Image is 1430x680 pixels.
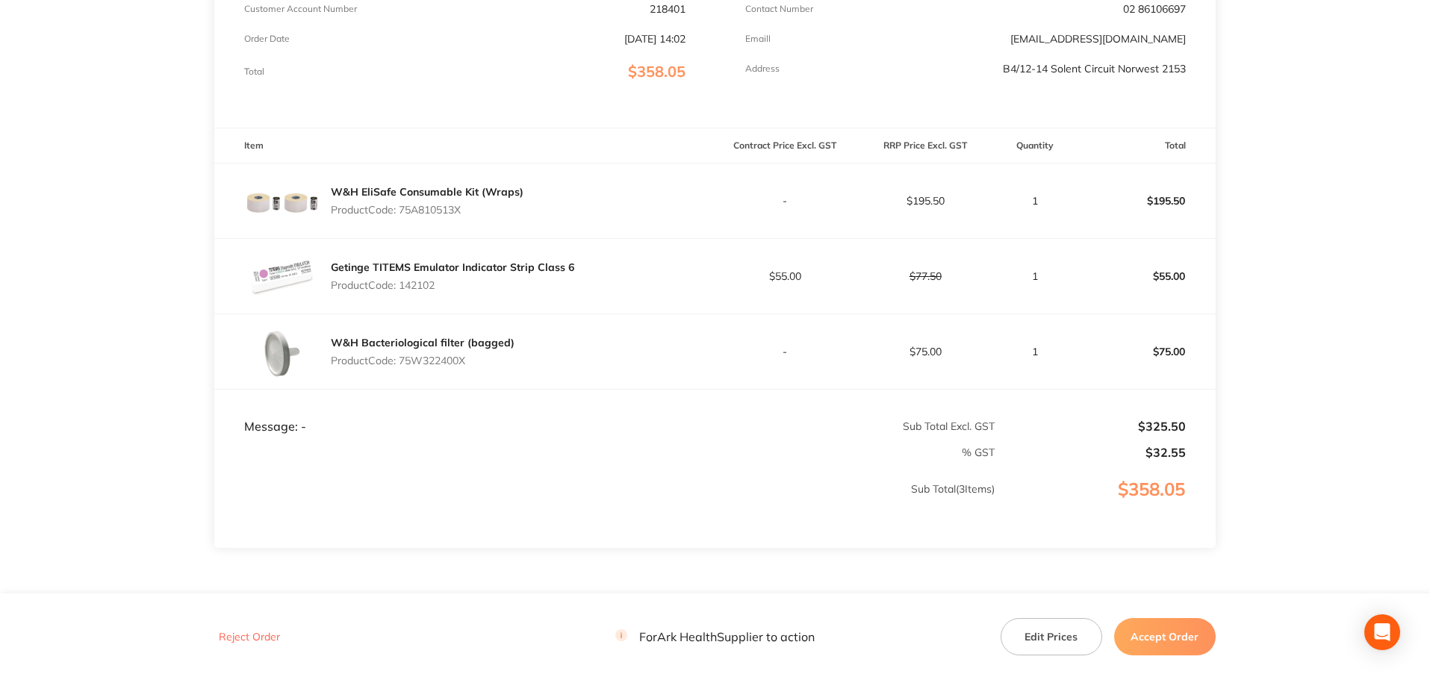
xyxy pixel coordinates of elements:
th: Quantity [995,128,1075,163]
th: RRP Price Excl. GST [855,128,995,163]
p: Address [745,63,780,74]
img: c2JlMG4yMA [244,314,319,389]
p: $32.55 [996,446,1186,459]
p: Emaill [745,34,771,44]
th: Total [1075,128,1216,163]
p: $55.00 [1076,258,1215,294]
p: Contact Number [745,4,813,14]
img: MXNuZXhnNw [244,163,319,238]
a: W&H EliSafe Consumable Kit (Wraps) [331,185,523,199]
p: $195.50 [856,195,995,207]
button: Accept Order [1114,618,1216,655]
p: % GST [215,446,995,458]
a: [EMAIL_ADDRESS][DOMAIN_NAME] [1010,32,1186,46]
p: $325.50 [996,419,1186,433]
p: Product Code: 75W322400X [331,355,515,366]
p: [DATE] 14:02 [624,33,686,45]
p: $75.00 [1076,334,1215,369]
p: Total [244,66,264,77]
p: - [716,195,855,207]
p: 218401 [650,3,686,15]
p: Product Code: 142102 [331,279,574,291]
img: a3N3bmd5dg [244,239,319,314]
button: Reject Order [214,631,285,644]
p: 1 [996,270,1075,282]
p: Customer Account Number [244,4,357,14]
a: W&H Bacteriological filter (bagged) [331,336,515,349]
div: Open Intercom Messenger [1364,614,1400,650]
a: Getinge TITEMS Emulator Indicator Strip Class 6 [331,261,574,274]
button: Edit Prices [1001,618,1102,655]
p: 02 86106697 [1123,3,1186,15]
p: Sub Total Excl. GST [716,420,995,432]
p: $77.50 [856,270,995,282]
span: $358.05 [628,62,686,81]
td: Message: - [214,389,715,434]
p: $55.00 [716,270,855,282]
p: 1 [996,195,1075,207]
p: Order Date [244,34,290,44]
p: $358.05 [996,479,1215,530]
th: Item [214,128,715,163]
th: Contract Price Excl. GST [715,128,856,163]
p: Product Code: 75A810513X [331,204,523,216]
p: B4/12-14 Solent Circuit Norwest 2153 [1003,63,1186,75]
p: $195.50 [1076,183,1215,219]
p: For Ark Health Supplier to action [615,630,815,644]
p: - [716,346,855,358]
p: $75.00 [856,346,995,358]
p: 1 [996,346,1075,358]
p: Sub Total ( 3 Items) [215,483,995,525]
